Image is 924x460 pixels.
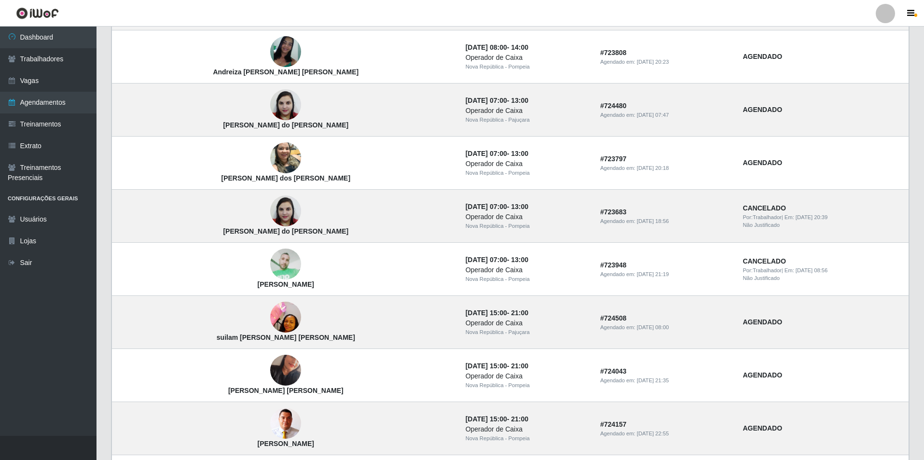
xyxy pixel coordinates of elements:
[466,97,528,104] strong: -
[466,222,589,230] div: Nova República - Pompeia
[270,84,301,125] img: Sinara Sabino Barbosa Lopes do nascimento
[743,221,903,229] div: Não Justificado
[466,97,507,104] time: [DATE] 07:00
[270,191,301,232] img: Sinara Sabino Barbosa Lopes do nascimento
[466,150,528,157] strong: -
[600,102,627,110] strong: # 724480
[466,318,589,328] div: Operador de Caixa
[466,116,589,124] div: Nova República - Pajuçara
[217,334,355,341] strong: suilam [PERSON_NAME] [PERSON_NAME]
[466,212,589,222] div: Operador de Caixa
[511,150,528,157] time: 13:00
[600,164,731,172] div: Agendado em:
[600,217,731,225] div: Agendado em:
[466,256,528,264] strong: -
[637,218,669,224] time: [DATE] 18:56
[600,314,627,322] strong: # 724508
[637,431,669,436] time: [DATE] 22:55
[743,424,782,432] strong: AGENDADO
[743,214,781,220] span: Por: Trabalhador
[511,415,528,423] time: 21:00
[270,138,301,179] img: Janiele Ribeiro dos Santos
[466,43,528,51] strong: -
[511,43,528,51] time: 14:00
[600,111,731,119] div: Agendado em:
[743,106,782,113] strong: AGENDADO
[511,309,528,317] time: 21:00
[637,112,669,118] time: [DATE] 07:47
[466,309,507,317] time: [DATE] 15:00
[637,271,669,277] time: [DATE] 21:19
[466,362,507,370] time: [DATE] 15:00
[466,150,507,157] time: [DATE] 07:00
[743,318,782,326] strong: AGENDADO
[270,343,301,398] img: Maria Letícia Soares da Silva
[796,214,827,220] time: [DATE] 20:39
[637,165,669,171] time: [DATE] 20:18
[600,208,627,216] strong: # 723683
[743,257,786,265] strong: CANCELADO
[600,49,627,56] strong: # 723808
[258,280,314,288] strong: [PERSON_NAME]
[600,376,731,385] div: Agendado em:
[466,256,507,264] time: [DATE] 07:00
[511,256,528,264] time: 13:00
[466,63,589,71] div: Nova República - Pompeia
[221,174,351,182] strong: [PERSON_NAME] dos [PERSON_NAME]
[213,68,359,76] strong: Andreiza [PERSON_NAME] [PERSON_NAME]
[270,297,301,338] img: suilam da Silva França de Oliveira
[600,270,731,279] div: Agendado em:
[466,424,589,434] div: Operador de Caixa
[223,121,348,129] strong: [PERSON_NAME] do [PERSON_NAME]
[743,274,903,282] div: Não Justificado
[258,440,314,447] strong: [PERSON_NAME]
[466,203,507,210] time: [DATE] 07:00
[270,36,301,67] img: Andreiza Alves de Moura
[743,266,903,275] div: | Em:
[600,155,627,163] strong: # 723797
[743,213,903,222] div: | Em:
[600,367,627,375] strong: # 724043
[466,159,589,169] div: Operador de Caixa
[466,371,589,381] div: Operador de Caixa
[743,204,786,212] strong: CANCELADO
[466,275,589,283] div: Nova República - Pompeia
[743,371,782,379] strong: AGENDADO
[466,415,507,423] time: [DATE] 15:00
[743,267,781,273] span: Por: Trabalhador
[466,203,528,210] strong: -
[796,267,827,273] time: [DATE] 08:56
[637,59,669,65] time: [DATE] 20:23
[637,377,669,383] time: [DATE] 21:35
[743,53,782,60] strong: AGENDADO
[600,323,731,332] div: Agendado em:
[511,97,528,104] time: 13:00
[466,381,589,390] div: Nova República - Pompeia
[466,265,589,275] div: Operador de Caixa
[466,362,528,370] strong: -
[466,328,589,336] div: Nova República - Pajuçara
[270,408,301,439] img: Erik Amancio Da Silva
[466,106,589,116] div: Operador de Caixa
[270,249,301,279] img: Alexsandro Silva Souza
[466,43,507,51] time: [DATE] 08:00
[743,159,782,167] strong: AGENDADO
[466,53,589,63] div: Operador de Caixa
[600,58,731,66] div: Agendado em:
[466,415,528,423] strong: -
[511,203,528,210] time: 13:00
[466,169,589,177] div: Nova República - Pompeia
[511,362,528,370] time: 21:00
[466,309,528,317] strong: -
[16,7,59,19] img: CoreUI Logo
[600,261,627,269] strong: # 723948
[223,227,348,235] strong: [PERSON_NAME] do [PERSON_NAME]
[600,430,731,438] div: Agendado em:
[228,387,344,394] strong: [PERSON_NAME] [PERSON_NAME]
[637,324,669,330] time: [DATE] 08:00
[600,420,627,428] strong: # 724157
[466,434,589,443] div: Nova República - Pompeia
